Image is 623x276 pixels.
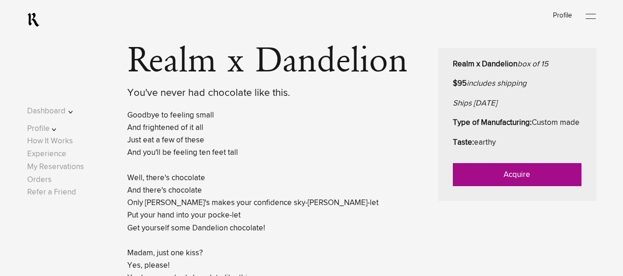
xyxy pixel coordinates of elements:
a: RealmCellars [27,12,40,27]
a: How It Works [27,137,73,145]
p: Custom made [453,117,581,129]
strong: Type of Manufacturing: [453,119,532,127]
a: My Reservations [27,163,84,171]
div: You've never had chocolate like this. [127,86,410,100]
a: Acquire [453,163,581,186]
h1: Realm x Dandelion [127,43,438,100]
strong: Realm x Dandelion [453,60,517,68]
em: Ships [DATE] [453,100,497,107]
strong: $95 [453,80,467,88]
button: Dashboard [27,105,86,117]
p: earthy [453,137,581,149]
em: box of 15 [517,60,548,68]
button: Profile [27,123,86,135]
strong: Taste: [453,139,474,147]
a: Refer a Friend [27,188,76,196]
em: includes shipping [467,80,527,88]
a: Orders [27,176,52,184]
a: Profile [553,12,572,19]
a: Experience [27,150,66,158]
